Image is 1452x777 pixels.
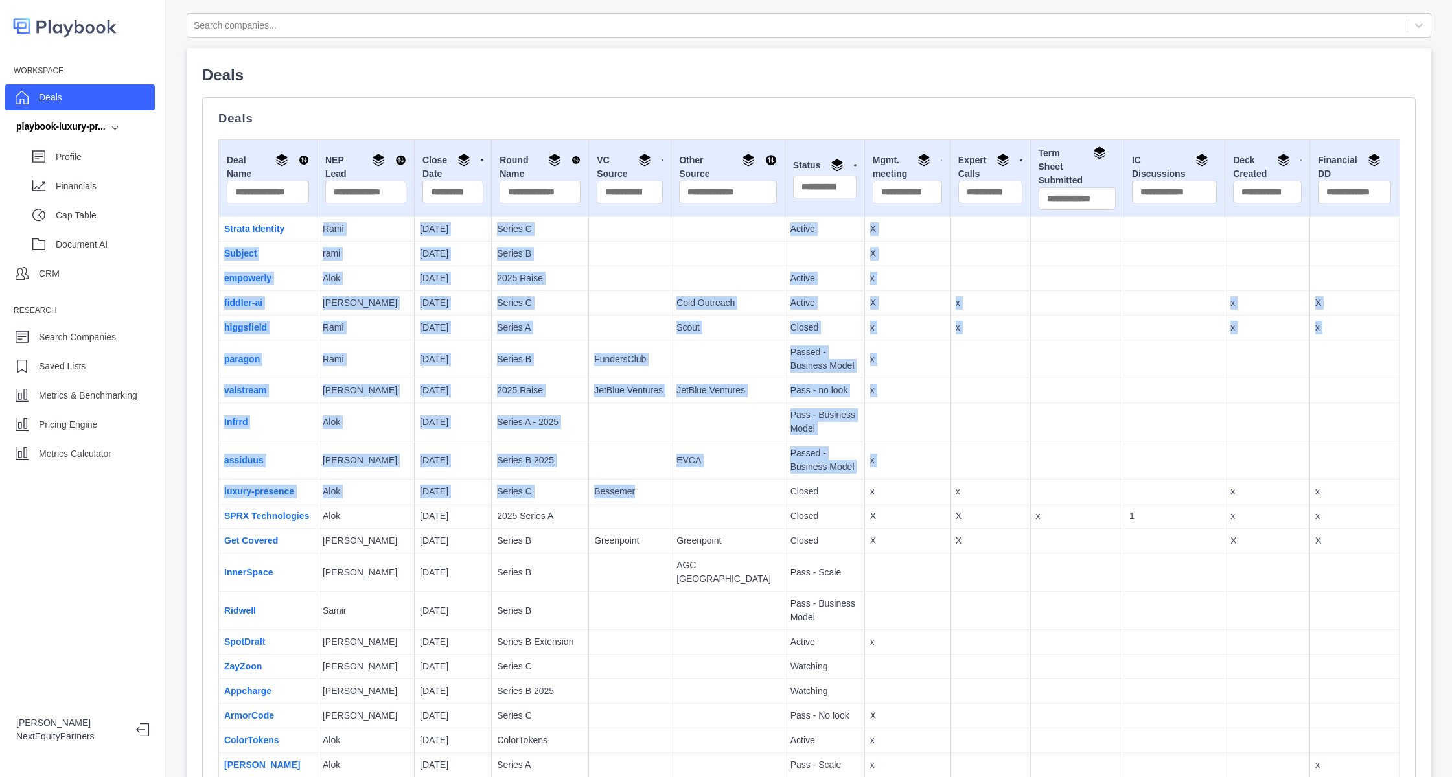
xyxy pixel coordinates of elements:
[870,321,945,334] p: x
[323,604,409,618] p: Samir
[224,735,279,745] a: ColorTokens
[224,661,262,671] a: ZayZoon
[997,154,1009,167] img: Group By
[790,597,859,624] p: Pass - Business Model
[224,511,309,521] a: SPRX Technologies
[224,385,266,395] a: valstream
[870,534,945,548] p: X
[790,272,859,285] p: Active
[420,384,486,397] p: [DATE]
[497,384,583,397] p: 2025 Raise
[958,154,1022,181] div: Expert Calls
[679,154,777,181] div: Other Source
[323,566,409,579] p: [PERSON_NAME]
[790,734,859,747] p: Active
[1039,146,1116,187] div: Term Sheet Submitted
[870,485,945,498] p: x
[597,154,663,181] div: VC Source
[594,353,665,366] p: FundersClub
[218,113,1400,124] p: Deals
[1315,296,1394,310] p: X
[790,534,859,548] p: Closed
[323,384,409,397] p: [PERSON_NAME]
[1277,154,1290,167] img: Group By
[497,635,583,649] p: Series B Extension
[323,296,409,310] p: [PERSON_NAME]
[16,716,126,730] p: [PERSON_NAME]
[497,454,583,467] p: Series B 2025
[1230,509,1304,523] p: x
[420,534,486,548] p: [DATE]
[870,353,945,366] p: x
[790,296,859,310] p: Active
[870,734,945,747] p: x
[420,709,486,723] p: [DATE]
[323,415,409,429] p: Alok
[497,566,583,579] p: Series B
[323,534,409,548] p: [PERSON_NAME]
[497,534,583,548] p: Series B
[420,485,486,498] p: [DATE]
[39,91,62,104] p: Deals
[1195,154,1208,167] img: Group By
[765,154,777,167] img: Sort
[224,297,262,308] a: fiddler-ai
[790,345,859,373] p: Passed - Business Model
[594,534,665,548] p: Greenpoint
[548,154,561,167] img: Group By
[497,353,583,366] p: Series B
[793,159,857,176] div: Status
[420,321,486,334] p: [DATE]
[323,321,409,334] p: Rami
[1300,154,1302,167] img: Sort
[323,660,409,673] p: [PERSON_NAME]
[224,486,294,496] a: luxury-presence
[956,485,1025,498] p: x
[676,321,779,334] p: Scout
[224,354,260,364] a: paragon
[497,272,583,285] p: 2025 Raise
[39,447,111,461] p: Metrics Calculator
[790,684,859,698] p: Watching
[497,709,583,723] p: Series C
[420,734,486,747] p: [DATE]
[1233,154,1302,181] div: Deck Created
[224,567,273,577] a: InnerSpace
[1315,321,1394,334] p: x
[870,758,945,772] p: x
[323,509,409,523] p: Alok
[790,758,859,772] p: Pass - Scale
[420,272,486,285] p: [DATE]
[790,509,859,523] p: Closed
[1230,485,1304,498] p: x
[676,454,779,467] p: EVCA
[56,180,155,193] p: Financials
[870,454,945,467] p: x
[323,272,409,285] p: Alok
[790,566,859,579] p: Pass - Scale
[676,384,779,397] p: JetBlue Ventures
[497,222,583,236] p: Series C
[790,485,859,498] p: Closed
[1230,296,1304,310] p: x
[224,760,300,770] a: [PERSON_NAME]
[790,408,859,435] p: Pass - Business Model
[224,636,266,647] a: SpotDraft
[481,154,483,167] img: Sort DESC
[790,635,859,649] p: Active
[420,454,486,467] p: [DATE]
[202,64,1416,87] p: Deals
[956,321,1025,334] p: x
[372,154,385,167] img: Group By
[420,604,486,618] p: [DATE]
[497,684,583,698] p: Series B 2025
[1230,534,1304,548] p: X
[323,709,409,723] p: [PERSON_NAME]
[497,660,583,673] p: Series C
[224,686,271,696] a: Appcharge
[870,296,945,310] p: X
[420,684,486,698] p: [DATE]
[742,154,755,167] img: Group By
[39,360,86,373] p: Saved Lists
[1318,154,1391,181] div: Financial DD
